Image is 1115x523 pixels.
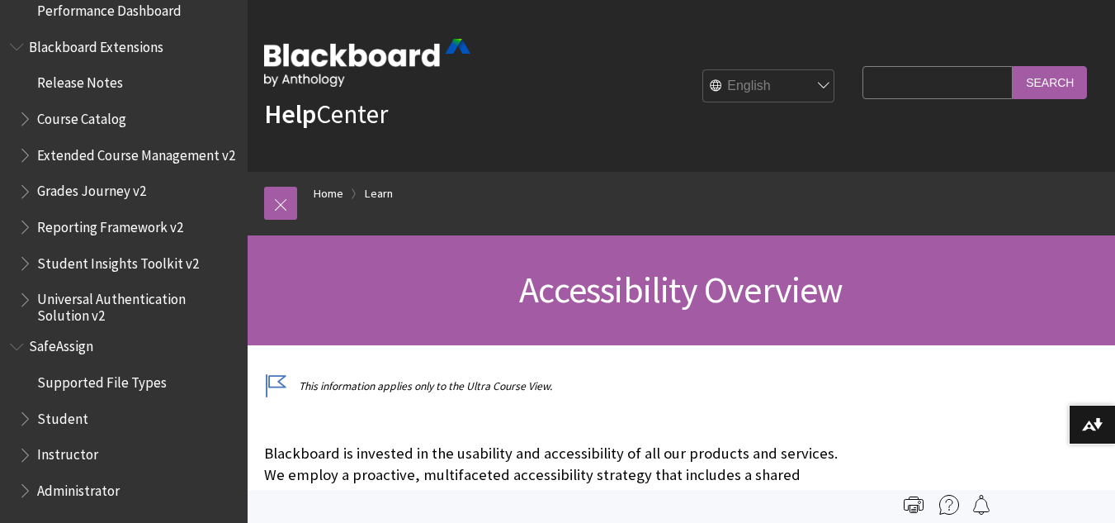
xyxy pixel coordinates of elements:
[37,405,88,427] span: Student
[37,178,146,200] span: Grades Journey v2
[365,183,393,204] a: Learn
[519,267,843,312] span: Accessibility Overview
[10,333,238,505] nav: Book outline for Blackboard SafeAssign
[37,141,235,164] span: Extended Course Management v2
[264,378,854,394] p: This information applies only to the Ultra Course View.
[264,97,388,131] a: HelpCenter
[37,69,123,92] span: Release Notes
[37,477,120,499] span: Administrator
[264,97,316,131] strong: Help
[37,368,167,391] span: Supported File Types
[703,70,835,103] select: Site Language Selector
[314,183,343,204] a: Home
[264,39,470,87] img: Blackboard by Anthology
[37,213,183,235] span: Reporting Framework v2
[29,333,93,355] span: SafeAssign
[37,105,126,127] span: Course Catalog
[37,286,236,325] span: Universal Authentication Solution v2
[1013,66,1087,98] input: Search
[10,33,238,325] nav: Book outline for Blackboard Extensions
[939,495,959,515] img: More help
[971,495,991,515] img: Follow this page
[904,495,924,515] img: Print
[37,250,199,272] span: Student Insights Toolkit v2
[29,33,163,55] span: Blackboard Extensions
[37,441,98,464] span: Instructor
